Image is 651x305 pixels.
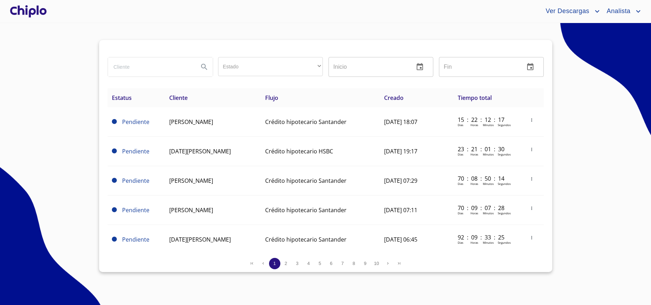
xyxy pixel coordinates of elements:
[458,123,463,127] p: Dias
[265,94,278,102] span: Flujo
[384,177,417,185] span: [DATE] 07:29
[483,182,494,186] p: Minutos
[307,261,310,266] span: 4
[326,258,337,269] button: 6
[303,258,314,269] button: 4
[483,211,494,215] p: Minutos
[112,94,132,102] span: Estatus
[470,152,478,156] p: Horas
[458,182,463,186] p: Dias
[458,241,463,244] p: Dias
[218,57,323,76] div: ​
[470,182,478,186] p: Horas
[330,261,332,266] span: 6
[285,261,287,266] span: 2
[364,261,366,266] span: 9
[265,147,333,155] span: Crédito hipotecario HSBC
[458,233,506,241] p: 92 : 09 : 33 : 25
[319,261,321,266] span: 5
[265,177,347,185] span: Crédito hipotecario Santander
[384,147,417,155] span: [DATE] 19:17
[353,261,355,266] span: 8
[112,119,117,124] span: Pendiente
[498,123,511,127] p: Segundos
[196,58,213,75] button: Search
[540,6,593,17] span: Ver Descargas
[169,206,213,214] span: [PERSON_NAME]
[280,258,292,269] button: 2
[458,152,463,156] p: Dias
[112,237,117,242] span: Pendiente
[169,236,231,243] span: [DATE][PERSON_NAME]
[458,94,492,102] span: Tiempo total
[169,94,188,102] span: Cliente
[384,94,404,102] span: Creado
[265,118,347,126] span: Crédito hipotecario Santander
[122,206,149,214] span: Pendiente
[122,177,149,185] span: Pendiente
[112,207,117,212] span: Pendiente
[169,147,231,155] span: [DATE][PERSON_NAME]
[371,258,382,269] button: 10
[314,258,326,269] button: 5
[384,118,417,126] span: [DATE] 18:07
[498,241,511,244] p: Segundos
[458,116,506,124] p: 15 : 22 : 12 : 17
[108,57,193,77] input: search
[169,177,213,185] span: [PERSON_NAME]
[122,236,149,243] span: Pendiente
[458,145,506,153] p: 23 : 21 : 01 : 30
[296,261,298,266] span: 3
[122,147,149,155] span: Pendiente
[540,6,601,17] button: account of current user
[483,123,494,127] p: Minutos
[384,206,417,214] span: [DATE] 07:11
[384,236,417,243] span: [DATE] 06:45
[483,152,494,156] p: Minutos
[458,211,463,215] p: Dias
[273,261,276,266] span: 1
[360,258,371,269] button: 9
[122,118,149,126] span: Pendiente
[112,178,117,183] span: Pendiente
[458,204,506,212] p: 70 : 09 : 07 : 28
[337,258,348,269] button: 7
[601,6,634,17] span: Analista
[265,236,347,243] span: Crédito hipotecario Santander
[269,258,280,269] button: 1
[470,211,478,215] p: Horas
[498,152,511,156] p: Segundos
[265,206,347,214] span: Crédito hipotecario Santander
[374,261,379,266] span: 10
[470,123,478,127] p: Horas
[470,241,478,244] p: Horas
[292,258,303,269] button: 3
[341,261,344,266] span: 7
[601,6,643,17] button: account of current user
[348,258,360,269] button: 8
[112,148,117,153] span: Pendiente
[169,118,213,126] span: [PERSON_NAME]
[498,182,511,186] p: Segundos
[498,211,511,215] p: Segundos
[458,175,506,182] p: 70 : 08 : 50 : 14
[483,241,494,244] p: Minutos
